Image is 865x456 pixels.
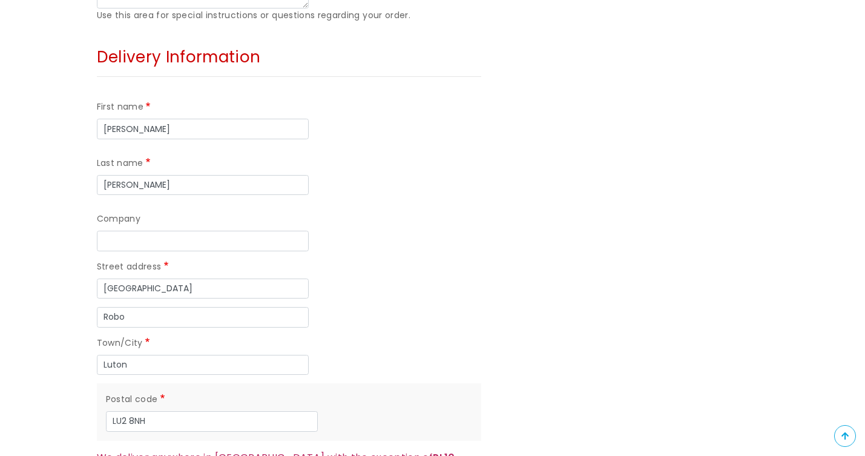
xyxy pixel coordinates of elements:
[97,212,140,226] label: Company
[97,8,481,23] div: Use this area for special instructions or questions regarding your order.
[97,260,171,274] label: Street address
[97,336,153,351] label: Town/City
[97,46,261,68] span: Delivery Information
[97,156,153,171] label: Last name
[97,100,153,114] label: First name
[106,392,167,407] label: Postal code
